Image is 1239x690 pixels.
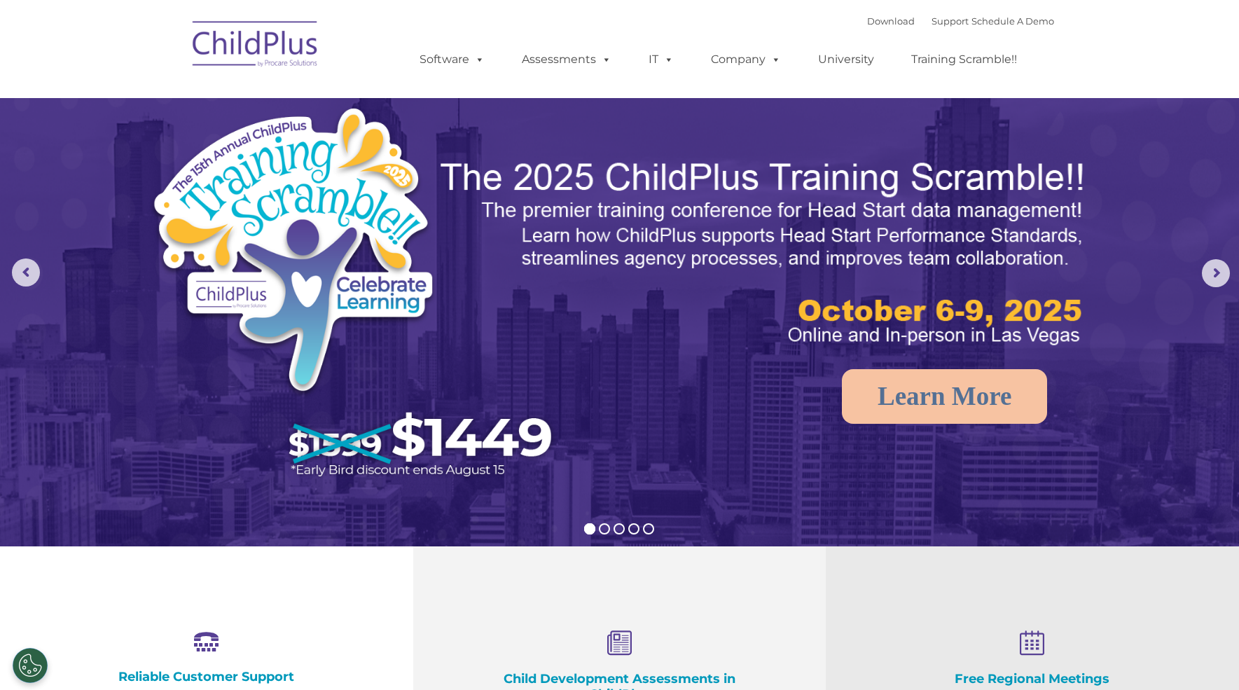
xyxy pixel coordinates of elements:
[697,46,795,74] a: Company
[896,671,1169,686] h4: Free Regional Meetings
[867,15,915,27] a: Download
[842,369,1047,424] a: Learn More
[867,15,1054,27] font: |
[13,648,48,683] button: Cookies Settings
[804,46,888,74] a: University
[932,15,969,27] a: Support
[635,46,688,74] a: IT
[195,92,237,103] span: Last name
[508,46,625,74] a: Assessments
[186,11,326,81] img: ChildPlus by Procare Solutions
[195,150,254,160] span: Phone number
[897,46,1031,74] a: Training Scramble!!
[406,46,499,74] a: Software
[971,15,1054,27] a: Schedule A Demo
[70,669,343,684] h4: Reliable Customer Support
